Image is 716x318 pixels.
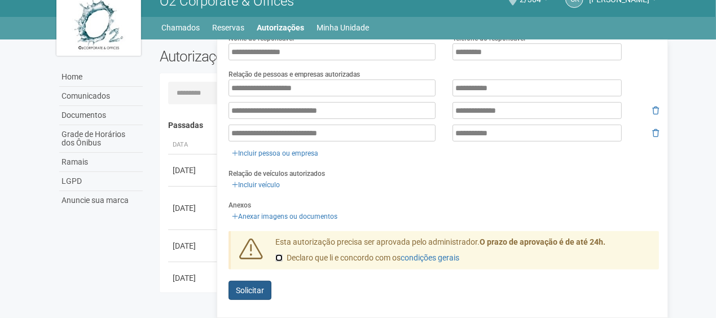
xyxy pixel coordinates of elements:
[59,106,143,125] a: Documentos
[229,147,322,160] a: Incluir pessoa ou empresa
[213,20,245,36] a: Reservas
[59,153,143,172] a: Ramais
[275,253,459,264] label: Declaro que li e concordo com os
[162,20,200,36] a: Chamados
[59,172,143,191] a: LGPD
[229,281,271,300] button: Solicitar
[173,240,214,251] div: [DATE]
[652,107,659,114] i: Remover
[401,253,459,262] a: condições gerais
[168,136,219,154] th: Data
[160,48,401,65] h2: Autorizações
[59,87,143,106] a: Comunicados
[173,165,214,176] div: [DATE]
[229,200,251,210] label: Anexos
[480,237,605,246] strong: O prazo de aprovação é de até 24h.
[229,179,283,191] a: Incluir veículo
[229,69,360,79] label: Relação de pessoas e empresas autorizadas
[317,20,370,36] a: Minha Unidade
[168,121,652,130] h4: Passadas
[236,286,264,295] span: Solicitar
[652,129,659,137] i: Remover
[229,169,325,179] label: Relação de veículos autorizados
[173,202,214,214] div: [DATE]
[257,20,305,36] a: Autorizações
[229,210,341,223] a: Anexar imagens ou documentos
[59,191,143,210] a: Anuncie sua marca
[275,254,283,262] input: Declaro que li e concordo com oscondições gerais
[59,125,143,153] a: Grade de Horários dos Ônibus
[59,68,143,87] a: Home
[173,272,214,284] div: [DATE]
[267,237,660,270] div: Esta autorização precisa ser aprovada pelo administrador.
